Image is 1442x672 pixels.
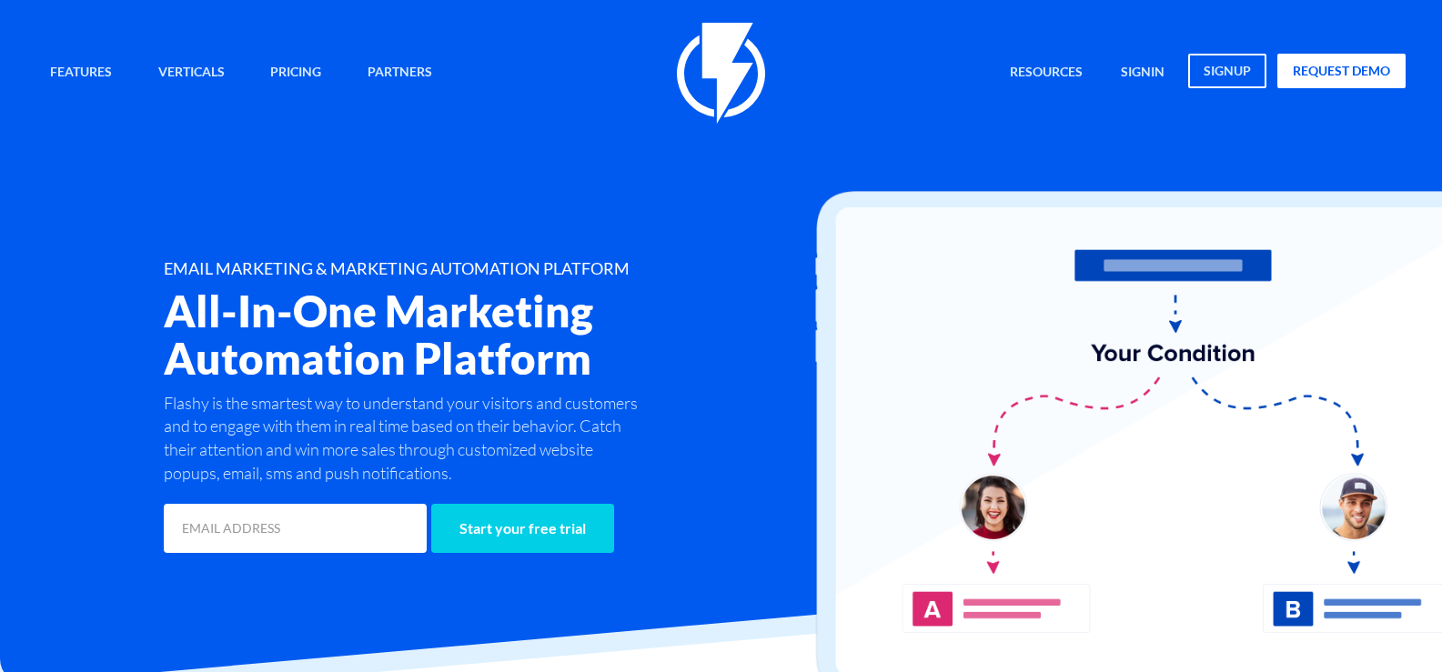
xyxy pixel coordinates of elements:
[257,54,335,93] a: Pricing
[1107,54,1178,93] a: signin
[145,54,238,93] a: Verticals
[164,287,822,383] h2: All-In-One Marketing Automation Platform
[36,54,126,93] a: Features
[164,392,650,486] p: Flashy is the smartest way to understand your visitors and customers and to engage with them in r...
[164,504,427,553] input: EMAIL ADDRESS
[996,54,1096,93] a: Resources
[1277,54,1406,88] a: request demo
[1188,54,1266,88] a: signup
[354,54,446,93] a: Partners
[164,260,822,278] h1: EMAIL MARKETING & MARKETING AUTOMATION PLATFORM
[431,504,614,553] input: Start your free trial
